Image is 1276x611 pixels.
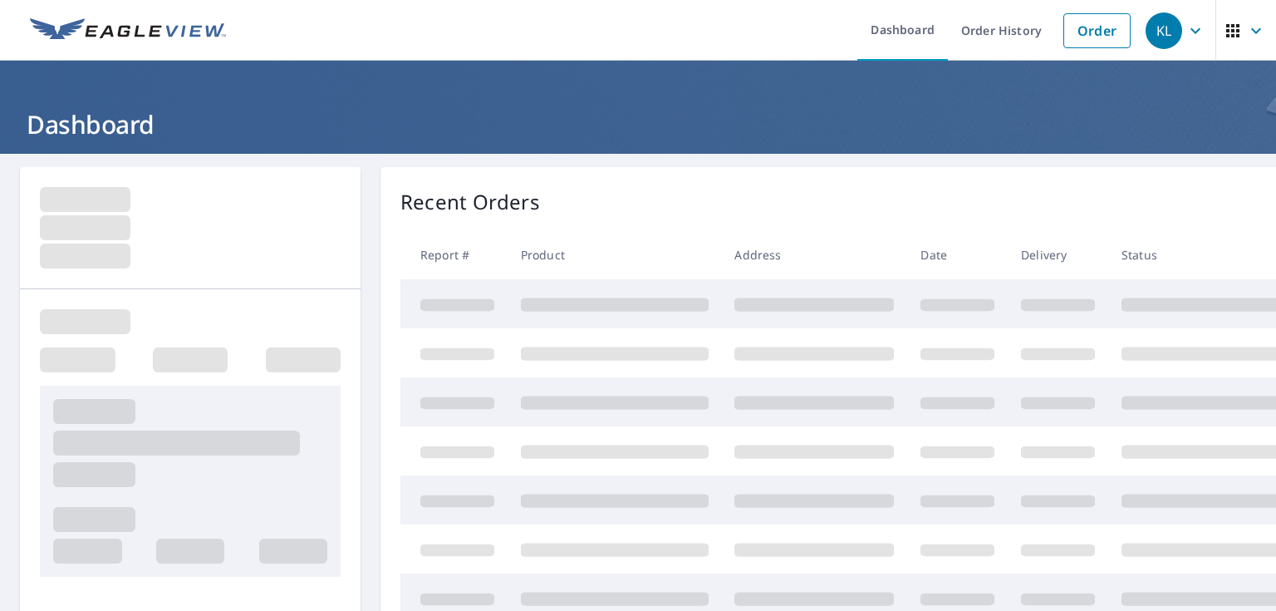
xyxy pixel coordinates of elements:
p: Recent Orders [400,187,540,217]
th: Delivery [1008,230,1108,279]
th: Report # [400,230,508,279]
div: KL [1146,12,1182,49]
h1: Dashboard [20,107,1256,141]
img: EV Logo [30,18,226,43]
th: Date [907,230,1008,279]
th: Product [508,230,722,279]
th: Address [721,230,907,279]
a: Order [1063,13,1131,48]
